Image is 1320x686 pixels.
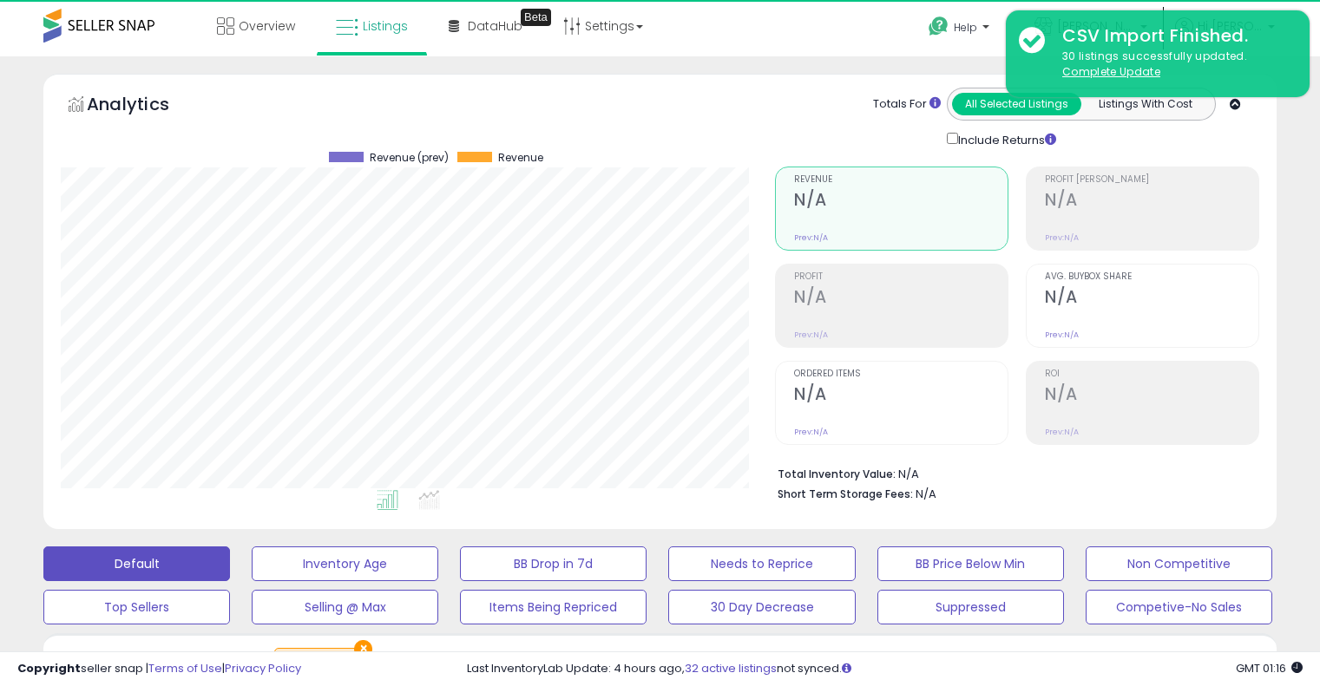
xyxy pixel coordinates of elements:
button: Selling @ Max [252,590,438,624]
button: BB Price Below Min [877,546,1064,581]
div: seller snap | | [17,661,301,677]
button: Default [43,546,230,581]
button: 30 Day Decrease [668,590,855,624]
span: DataHub [468,17,522,35]
button: Top Sellers [43,590,230,624]
small: Prev: N/A [1045,232,1079,243]
span: Help [954,20,977,35]
p: Listing States: [1072,648,1277,664]
span: Listings [363,17,408,35]
span: N/A [916,486,936,502]
strong: Copyright [17,660,81,676]
small: Prev: N/A [1045,330,1079,340]
h5: Analytics [87,92,203,121]
span: ROI [1045,369,1258,379]
span: Avg. Buybox Share [1045,272,1258,282]
h2: N/A [794,287,1008,310]
span: Revenue [794,175,1008,185]
button: Suppressed [877,590,1064,624]
span: Overview [239,17,295,35]
h2: N/A [1045,287,1258,310]
button: All Selected Listings [952,93,1081,115]
small: Prev: N/A [1045,427,1079,437]
span: Ordered Items [794,369,1008,379]
h2: N/A [1045,190,1258,213]
small: Prev: N/A [794,427,828,437]
button: Needs to Reprice [668,546,855,581]
small: Prev: N/A [794,330,828,340]
button: Items Being Repriced [460,590,647,624]
span: Revenue (prev) [370,152,449,164]
li: N/A [778,462,1246,483]
a: 32 active listings [685,660,777,676]
button: × [354,640,372,658]
div: 30 listings successfully updated. [1049,49,1297,81]
div: Include Returns [934,129,1077,149]
div: Totals For [873,96,941,113]
span: Profit [794,272,1008,282]
button: Inventory Age [252,546,438,581]
button: Non Competitive [1086,546,1272,581]
h2: N/A [794,384,1008,408]
a: Terms of Use [148,660,222,676]
h2: N/A [794,190,1008,213]
button: BB Drop in 7d [460,546,647,581]
b: Total Inventory Value: [778,467,896,481]
b: Short Term Storage Fees: [778,487,913,501]
div: CSV Import Finished. [1049,23,1297,49]
button: Listings With Cost [1080,93,1210,115]
i: Get Help [928,16,949,37]
div: Tooltip anchor [521,9,551,26]
h2: N/A [1045,384,1258,408]
div: Last InventoryLab Update: 4 hours ago, not synced. [467,661,1303,677]
a: Privacy Policy [225,660,301,676]
button: Competive-No Sales [1086,590,1272,624]
a: Help [915,3,1007,56]
span: Revenue [498,152,543,164]
u: Complete Update [1062,64,1160,79]
small: Prev: N/A [794,232,828,243]
span: 2025-09-14 01:16 GMT [1236,660,1303,676]
span: Profit [PERSON_NAME] [1045,175,1258,185]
